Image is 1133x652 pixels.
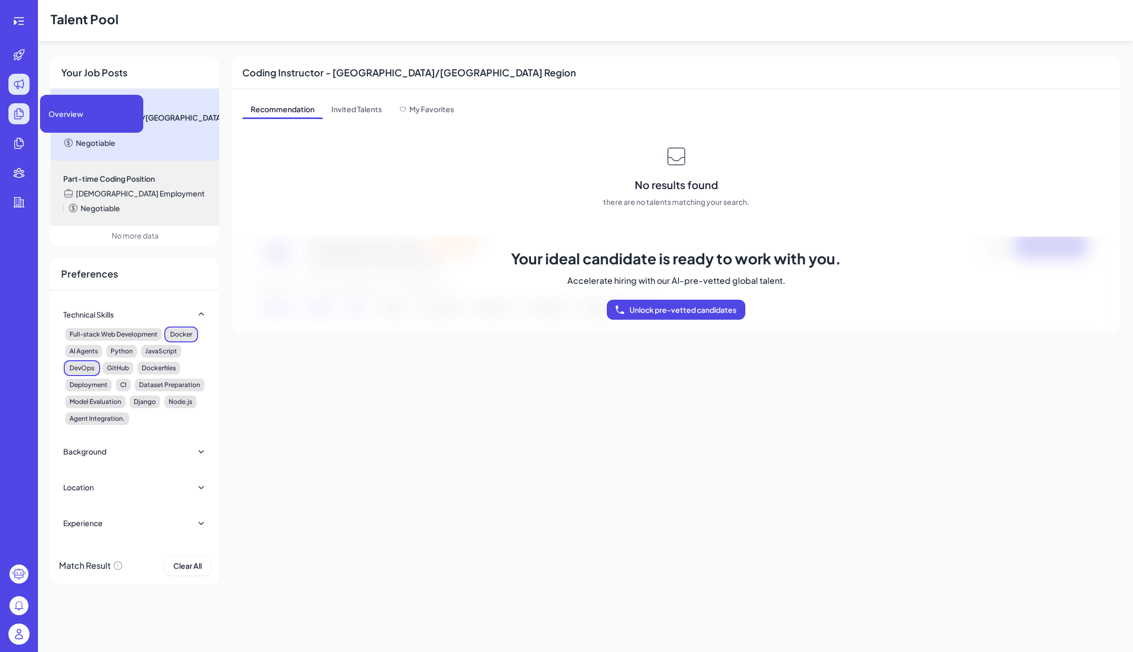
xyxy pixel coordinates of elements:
[141,345,181,358] div: JavaScript
[135,379,204,391] div: Dataset Preparation
[48,108,83,119] span: Overview
[63,446,106,457] div: Background
[81,203,120,213] span: Negotiable
[63,173,206,184] span: Part-time Coding Position
[103,362,133,374] div: GitHub
[173,561,202,570] span: Clear All
[116,379,131,391] div: CI
[164,556,211,576] button: Clear All
[65,362,98,374] div: DevOps
[65,345,102,358] div: AI Agents
[629,305,736,314] span: Unlock pre-vetted candidates
[65,379,112,391] div: Deployment
[232,236,1120,332] img: talent-bg
[112,230,159,241] div: No more data
[164,396,196,408] div: Node.js
[63,482,94,492] div: Location
[567,274,785,287] span: Accelerate hiring with our AI-pre-vetted global talent.
[137,362,180,374] div: Dockerfiles
[511,249,841,268] span: Your ideal candidate is ready to work with you.
[635,177,718,192] span: No results found
[65,328,162,341] div: Full-stack Web Development
[130,396,160,408] div: Django
[8,624,29,645] img: user_logo.png
[63,309,114,320] div: Technical Skills
[242,102,323,118] span: Recommendation
[409,104,454,114] span: My Favorites
[166,328,196,341] div: Docker
[63,518,103,528] div: Experience
[76,188,205,199] span: [DEMOGRAPHIC_DATA] Employment
[607,300,745,320] button: Unlock pre-vetted candidates
[323,102,390,118] span: Invited Talents
[232,57,1120,89] div: Coding Instructor - [GEOGRAPHIC_DATA]/[GEOGRAPHIC_DATA] Region
[51,57,219,89] div: Your Job Posts
[65,396,125,408] div: Model Evaluation
[65,412,129,425] div: Agent Integration.
[603,196,749,207] span: there are no talents matching your search.
[51,258,219,290] div: Preferences
[76,137,115,148] span: Negotiable
[106,345,137,358] div: Python
[59,556,123,576] div: Match Result
[63,102,206,133] span: Coding Instructor - [GEOGRAPHIC_DATA]/[GEOGRAPHIC_DATA] Region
